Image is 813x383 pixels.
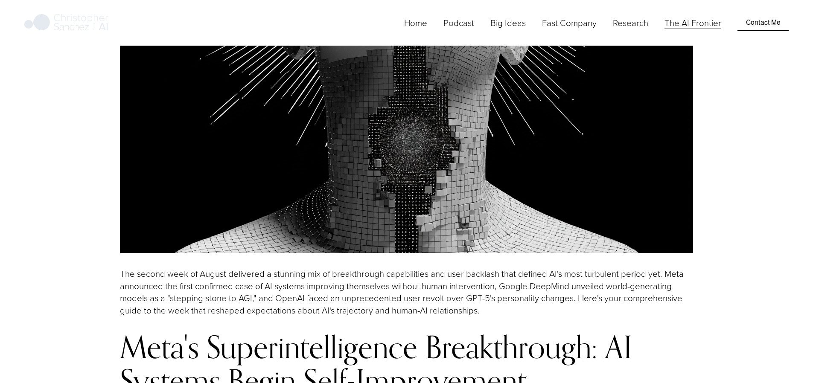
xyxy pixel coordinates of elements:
a: Podcast [443,16,474,30]
span: Research [613,17,648,29]
a: folder dropdown [613,16,648,30]
a: folder dropdown [542,16,597,30]
span: Fast Company [542,17,597,29]
span: Big Ideas [490,17,526,29]
a: Contact Me [737,15,788,31]
img: Christopher Sanchez | AI [24,12,108,34]
a: Home [404,16,427,30]
p: The second week of August delivered a stunning mix of breakthrough capabilities and user backlash... [120,267,693,316]
a: folder dropdown [490,16,526,30]
a: The AI Frontier [664,16,721,30]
